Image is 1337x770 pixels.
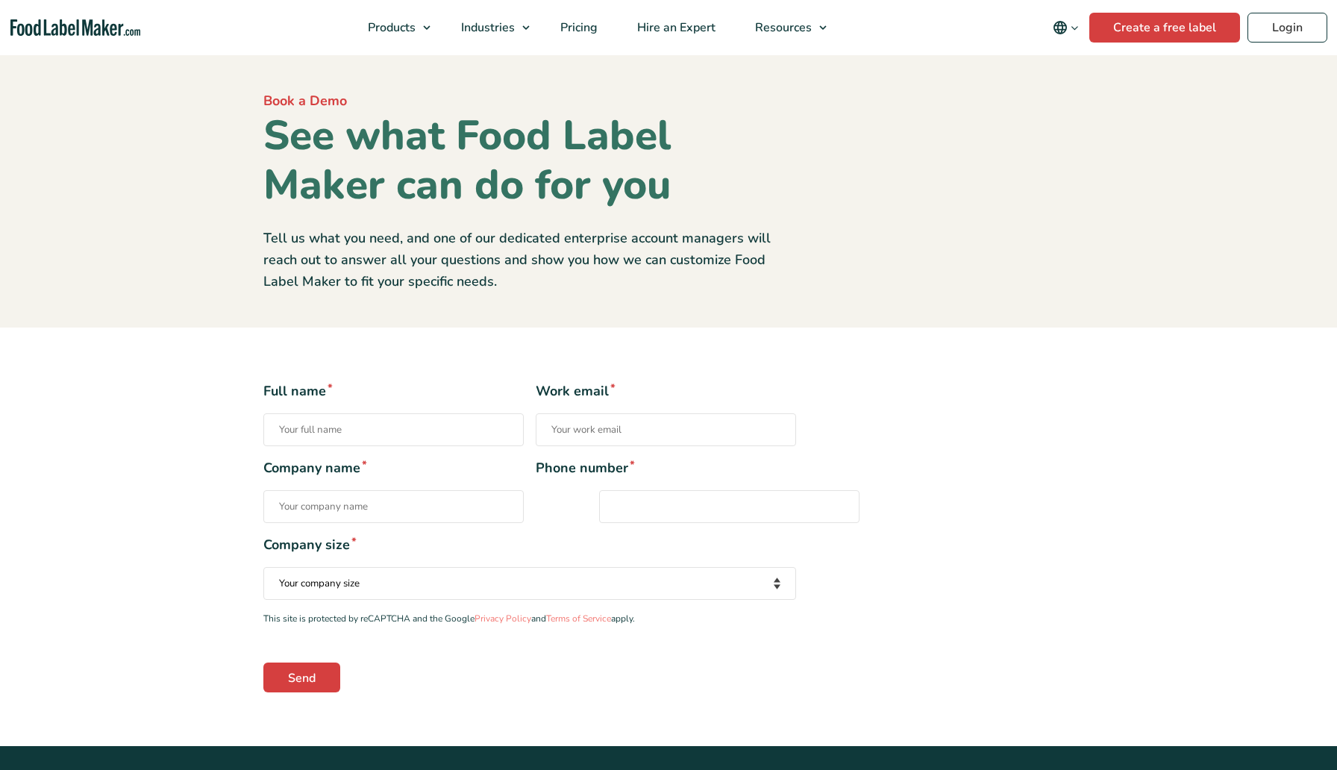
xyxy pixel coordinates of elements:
[10,19,140,37] a: Food Label Maker homepage
[363,19,417,36] span: Products
[263,458,524,478] span: Company name
[263,228,796,292] p: Tell us what you need, and one of our dedicated enterprise account managers will reach out to ans...
[263,381,1074,692] form: Contact form
[263,111,796,210] h1: See what Food Label Maker can do for you
[556,19,599,36] span: Pricing
[475,613,531,625] a: Privacy Policy
[1042,13,1089,43] button: Change language
[536,458,796,478] span: Phone number
[263,612,796,626] p: This site is protected by reCAPTCHA and the Google and apply.
[263,381,524,401] span: Full name
[263,413,524,446] input: Full name*
[1247,13,1327,43] a: Login
[263,92,347,110] span: Book a Demo
[751,19,813,36] span: Resources
[457,19,516,36] span: Industries
[546,613,611,625] a: Terms of Service
[1089,13,1240,43] a: Create a free label
[599,490,859,523] input: Phone number*
[633,19,717,36] span: Hire an Expert
[263,663,340,692] input: Send
[263,490,524,523] input: Company name*
[536,381,796,401] span: Work email
[536,413,796,446] input: Work email*
[263,535,796,555] span: Company size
